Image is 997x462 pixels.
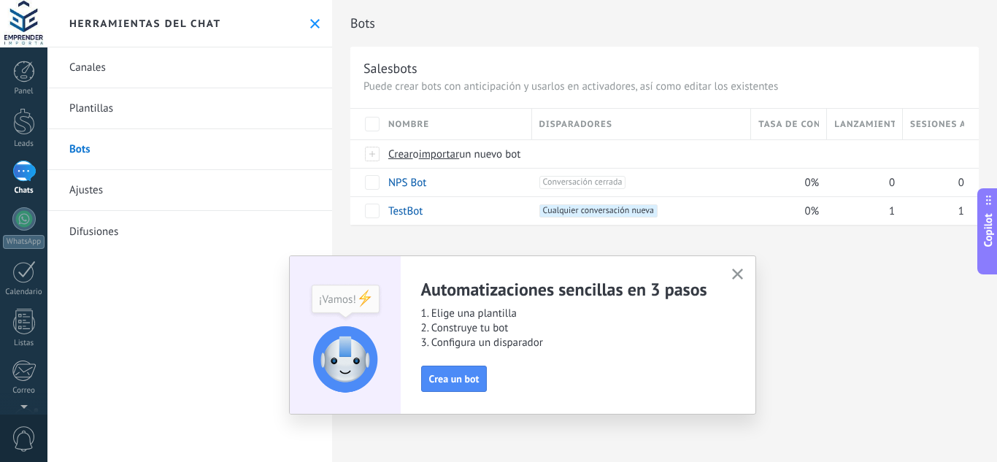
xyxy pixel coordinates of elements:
div: Bots [903,140,964,168]
span: Nombre [388,118,429,131]
span: o [413,147,419,161]
div: Leads [3,139,45,149]
div: 1 [827,197,896,225]
button: Crea un bot [421,366,488,392]
span: Conversación cerrada [539,176,626,189]
span: un nuevo bot [459,147,520,161]
a: NPS Bot [388,176,426,190]
span: Copilot [981,213,996,247]
span: 0% [804,176,819,190]
div: Calendario [3,288,45,297]
span: 0 [958,176,964,190]
span: 1. Elige una plantilla [421,307,715,321]
div: 1 [903,197,964,225]
span: 0% [804,204,819,218]
span: Cualquier conversación nueva [539,204,658,217]
div: Chats [3,186,45,196]
a: Ajustes [47,170,332,211]
span: Sesiones activas [910,118,964,131]
div: WhatsApp [3,235,45,249]
h2: Automatizaciones sencillas en 3 pasos [421,278,715,301]
div: Listas [3,339,45,348]
a: Canales [47,47,332,88]
span: 1 [958,204,964,218]
span: Crear [388,147,413,161]
div: Correo [3,386,45,396]
a: Bots [47,129,332,170]
span: 0 [889,176,895,190]
span: 3. Configura un disparador [421,336,715,350]
a: Difusiones [47,211,332,252]
span: importar [419,147,460,161]
div: Salesbots [363,60,417,77]
span: Crea un bot [429,374,480,384]
span: 1 [889,204,895,218]
p: Puede crear bots con anticipación y usarlos en activadores, así como editar los existentes [363,80,966,93]
div: 0 [827,169,896,196]
a: Plantillas [47,88,332,129]
h2: Herramientas del chat [69,17,221,30]
div: 0 [903,169,964,196]
h2: Bots [350,9,979,38]
span: Disparadores [539,118,612,131]
div: Panel [3,87,45,96]
div: 0% [751,169,820,196]
span: 2. Construye tu bot [421,321,715,336]
span: Tasa de conversión [758,118,819,131]
div: 0% [751,197,820,225]
a: TestBot [388,204,423,218]
span: Lanzamientos totales [834,118,895,131]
